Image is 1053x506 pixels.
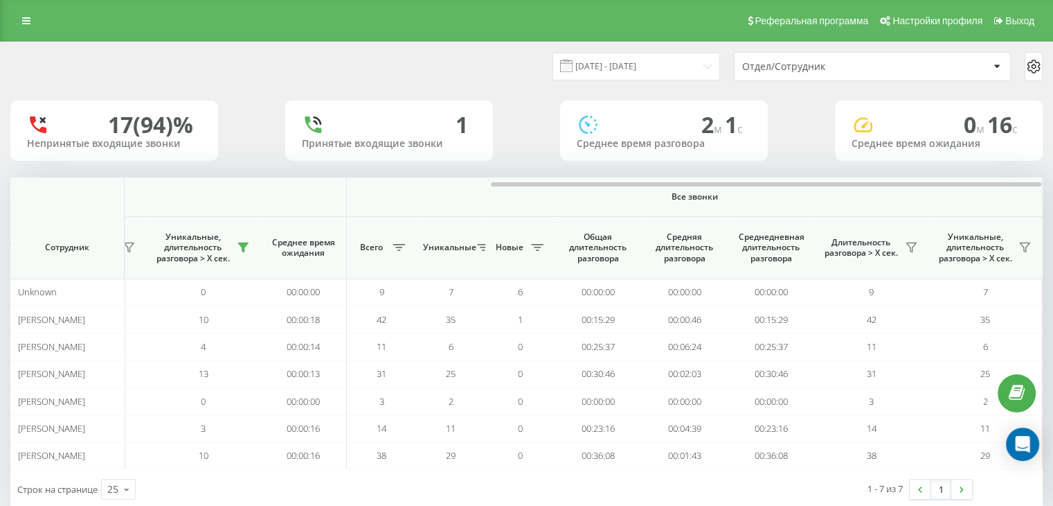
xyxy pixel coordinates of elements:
span: 42 [867,313,876,326]
div: 1 [456,112,468,138]
span: 4 [201,340,206,353]
td: 00:00:16 [260,415,347,442]
span: 0 [518,367,523,380]
span: 0 [518,395,523,408]
span: 35 [446,313,456,326]
span: 10 [199,449,208,462]
td: 00:02:03 [641,360,728,387]
td: 00:00:00 [555,279,641,306]
span: 14 [377,422,386,435]
span: Настройки профиля [892,15,982,26]
div: Среднее время разговора [577,138,751,150]
span: Уникальные, длительность разговора > Х сек. [153,232,233,264]
span: 0 [518,422,523,435]
div: Open Intercom Messenger [1006,428,1039,461]
span: [PERSON_NAME] [18,395,85,408]
span: 1 [518,313,523,326]
span: 2 [449,395,453,408]
td: 00:00:00 [260,279,347,306]
span: м [714,121,725,137]
td: 00:30:46 [728,360,814,387]
span: Средняя длительность разговора [651,232,717,264]
span: Реферальная программа [755,15,868,26]
span: 31 [377,367,386,380]
span: Строк на странице [17,483,98,496]
span: [PERSON_NAME] [18,340,85,353]
td: 00:23:16 [555,415,641,442]
span: Длительность разговора > Х сек. [821,237,901,259]
span: 9 [869,286,874,298]
td: 00:00:00 [728,279,814,306]
span: [PERSON_NAME] [18,422,85,435]
div: 17 (94)% [108,112,193,138]
td: 00:00:14 [260,333,347,360]
span: 9 [379,286,384,298]
div: Принятые входящие звонки [302,138,476,150]
td: 00:00:00 [260,387,347,415]
span: 11 [980,422,990,435]
span: Среднее время ожидания [271,237,336,259]
span: 11 [446,422,456,435]
td: 00:36:08 [728,442,814,469]
span: 0 [518,449,523,462]
span: 0 [201,395,206,408]
div: Среднее время ожидания [852,138,1026,150]
div: Отдел/Сотрудник [742,61,908,73]
td: 00:15:29 [555,306,641,333]
span: c [737,121,743,137]
span: м [976,121,987,137]
span: 0 [964,110,987,139]
span: 6 [518,286,523,298]
span: 6 [449,340,453,353]
td: 00:36:08 [555,442,641,469]
span: Выход [1005,15,1034,26]
td: 00:00:46 [641,306,728,333]
td: 00:25:37 [728,333,814,360]
td: 00:15:29 [728,306,814,333]
span: 3 [379,395,384,408]
td: 00:30:46 [555,360,641,387]
td: 00:06:24 [641,333,728,360]
td: 00:23:16 [728,415,814,442]
span: Новые [492,242,527,253]
td: 00:00:00 [555,387,641,415]
span: 14 [867,422,876,435]
div: Непринятые входящие звонки [27,138,201,150]
span: 7 [449,286,453,298]
span: Уникальные [423,242,473,253]
span: 11 [867,340,876,353]
td: 00:25:37 [555,333,641,360]
span: [PERSON_NAME] [18,449,85,462]
div: 1 - 7 из 7 [867,482,903,496]
span: 3 [201,422,206,435]
span: 6 [983,340,988,353]
td: 00:00:18 [260,306,347,333]
td: 00:04:39 [641,415,728,442]
span: 35 [980,313,990,326]
span: Unknown [18,286,57,298]
span: 2 [983,395,988,408]
span: 42 [377,313,386,326]
span: 16 [987,110,1018,139]
span: Общая длительность разговора [565,232,631,264]
td: 00:01:43 [641,442,728,469]
span: 11 [377,340,386,353]
td: 00:00:00 [641,387,728,415]
span: 38 [867,449,876,462]
span: 25 [446,367,456,380]
span: 31 [867,367,876,380]
span: Среднедневная длительность разговора [738,232,804,264]
span: 38 [377,449,386,462]
span: 7 [983,286,988,298]
a: 1 [930,480,951,499]
span: c [1012,121,1018,137]
span: 3 [869,395,874,408]
div: 25 [107,482,118,496]
span: 0 [201,286,206,298]
span: 1 [725,110,743,139]
span: 0 [518,340,523,353]
span: 29 [980,449,990,462]
td: 00:00:16 [260,442,347,469]
td: 00:00:13 [260,360,347,387]
span: [PERSON_NAME] [18,367,85,380]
